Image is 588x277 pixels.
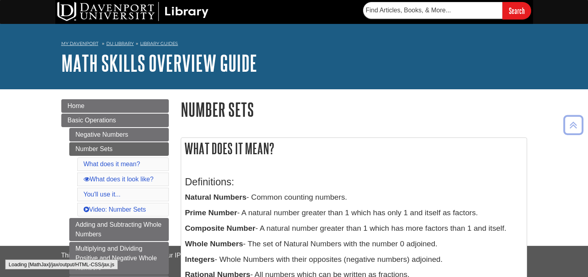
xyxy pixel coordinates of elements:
[140,41,178,46] a: Library Guides
[363,2,531,19] form: Searches DU Library's articles, books, and more
[363,2,502,19] input: Find Articles, Books, & More...
[185,240,243,248] b: Whole Numbers
[84,176,154,183] a: What does it look like?
[61,99,169,113] a: Home
[57,2,209,21] img: DU Library
[185,193,247,201] b: Natural Numbers
[69,218,169,241] a: Adding and Subtracting Whole Numbers
[69,242,169,275] a: Multiplying and Dividing Positive and Negative Whole Numbers
[5,259,118,269] div: Loading [MathJax]/jax/output/HTML-CSS/jax.js
[185,192,523,203] p: - Common counting numbers.
[106,41,134,46] a: DU Library
[185,255,215,263] b: Integers
[185,238,523,250] p: - The set of Natural Numbers with the number 0 adjoined.
[185,176,523,188] h3: Definitions:
[61,40,98,47] a: My Davenport
[185,207,523,219] p: - A natural number greater than 1 which has only 1 and itself as factors.
[68,117,116,124] span: Basic Operations
[61,114,169,127] a: Basic Operations
[61,51,257,75] a: Math Skills Overview Guide
[561,120,586,130] a: Back to Top
[502,2,531,19] input: Search
[61,38,527,51] nav: breadcrumb
[181,99,527,120] h1: Number Sets
[69,128,169,141] a: Negative Numbers
[68,102,85,109] span: Home
[185,254,523,265] p: - Whole Numbers with their opposites (negative numbers) adjoined.
[84,191,121,198] a: You'll use it...
[84,206,146,213] a: Video: Number Sets
[84,161,140,167] a: What does it mean?
[181,138,527,159] h2: What does it mean?
[69,142,169,156] a: Number Sets
[185,208,237,217] b: Prime Number
[185,223,523,234] p: - A natural number greater than 1 which has more factors than 1 and itself.
[185,224,256,232] b: Composite Number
